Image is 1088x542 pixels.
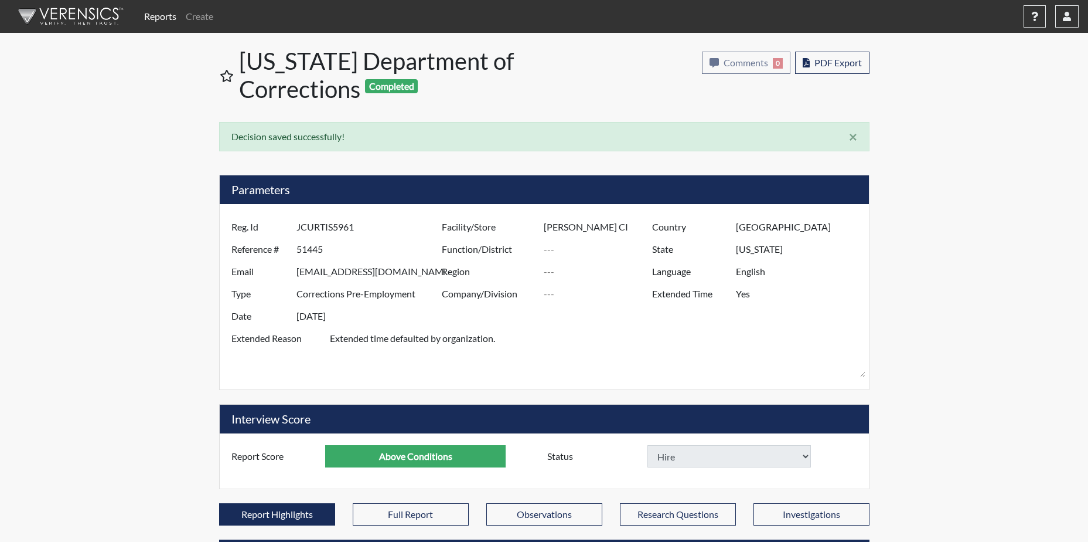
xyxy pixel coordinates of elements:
a: Create [181,5,218,28]
label: State [643,238,736,260]
h5: Parameters [220,175,869,204]
label: Date [223,305,296,327]
label: Function/District [433,238,544,260]
button: Research Questions [620,503,736,526]
input: --- [296,260,445,283]
button: Close [837,123,869,151]
input: --- [544,283,655,305]
button: Report Highlights [219,503,335,526]
input: --- [296,216,445,238]
a: Reports [139,5,181,28]
input: --- [544,238,655,260]
button: Full Report [353,503,469,526]
span: Completed [365,79,418,93]
label: Email [223,260,296,283]
input: --- [736,283,865,305]
button: Comments0 [702,52,790,74]
input: --- [544,216,655,238]
button: Observations [486,503,602,526]
label: Status [538,445,647,468]
h1: [US_STATE] Department of Corrections [239,47,545,103]
div: Document a decision to hire or decline a candiate [538,445,866,468]
button: Investigations [753,503,869,526]
label: Extended Reason [223,327,330,378]
input: --- [296,238,445,260]
span: 0 [773,58,783,69]
input: --- [296,283,445,305]
label: Facility/Store [433,216,544,238]
label: Company/Division [433,283,544,305]
input: --- [325,445,506,468]
input: --- [736,216,865,238]
label: Report Score [223,445,326,468]
span: PDF Export [814,57,862,68]
label: Extended Time [643,283,736,305]
label: Region [433,260,544,283]
button: PDF Export [795,52,869,74]
div: Decision saved successfully! [219,122,869,151]
label: Type [223,283,296,305]
input: --- [736,238,865,260]
input: --- [544,260,655,283]
label: Country [643,216,736,238]
span: Comments [724,57,768,68]
span: × [849,128,857,145]
label: Reg. Id [223,216,296,238]
input: --- [296,305,445,327]
h5: Interview Score [220,405,869,433]
input: --- [736,260,865,283]
label: Reference # [223,238,296,260]
label: Language [643,260,736,283]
